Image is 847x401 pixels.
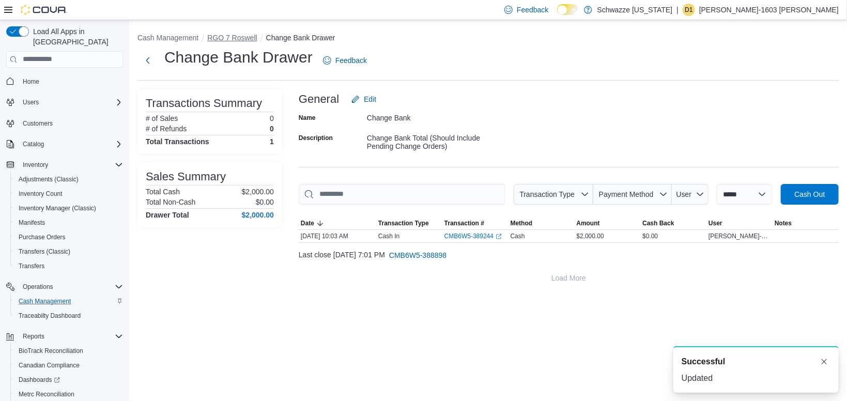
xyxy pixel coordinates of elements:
button: Transaction Type [514,184,593,205]
a: Canadian Compliance [14,359,84,372]
span: D1 [685,4,692,16]
span: Successful [682,356,725,368]
a: Transfers [14,260,49,272]
span: Cash Management [19,297,71,305]
button: Load More [299,268,839,288]
button: Manifests [10,215,127,230]
img: Cova [21,5,67,15]
span: Inventory [23,161,48,169]
a: Feedback [319,50,371,71]
span: Load All Apps in [GEOGRAPHIC_DATA] [29,26,123,47]
span: User [676,190,692,198]
span: Cash [511,232,525,240]
div: [DATE] 10:03 AM [299,230,376,242]
span: Transaction # [444,219,484,227]
span: Manifests [14,217,123,229]
span: Inventory Manager (Classic) [19,204,96,212]
a: Dashboards [14,374,64,386]
a: Customers [19,117,57,130]
h6: Total Non-Cash [146,198,196,206]
span: Metrc Reconciliation [14,388,123,400]
button: Change Bank Drawer [266,34,335,42]
button: Catalog [19,138,48,150]
div: Change Bank Total (Should Include Pending Change Orders) [367,130,505,150]
button: RGO 7 Roswell [207,34,257,42]
button: Users [2,95,127,110]
span: Adjustments (Classic) [19,175,79,183]
button: Reports [2,329,127,344]
h6: # of Sales [146,114,178,122]
span: Dashboards [14,374,123,386]
div: Notification [682,356,830,368]
svg: External link [496,234,502,240]
button: Dismiss toast [818,356,830,368]
span: Payment Method [599,190,654,198]
span: $2,000.00 [577,232,604,240]
span: Date [301,219,314,227]
button: BioTrack Reconciliation [10,344,127,358]
button: Operations [19,281,57,293]
span: Cash Back [642,219,674,227]
span: BioTrack Reconciliation [14,345,123,357]
span: Reports [23,332,44,341]
button: Cash Management [10,294,127,309]
span: Transfers [14,260,123,272]
button: Date [299,217,376,229]
span: Dashboards [19,376,60,384]
div: Change Bank [367,110,505,122]
button: User [672,184,709,205]
button: Next [137,50,158,71]
span: Load More [551,273,586,283]
span: Inventory Manager (Classic) [14,202,123,214]
span: Users [19,96,123,109]
span: Adjustments (Classic) [14,173,123,186]
h3: General [299,93,339,105]
span: Reports [19,330,123,343]
span: Feedback [335,55,367,66]
button: Traceabilty Dashboard [10,309,127,323]
span: Catalog [23,140,44,148]
p: | [676,4,679,16]
span: Operations [23,283,53,291]
button: Adjustments (Classic) [10,172,127,187]
span: [PERSON_NAME]-1603 [PERSON_NAME] [709,232,771,240]
button: Home [2,74,127,89]
span: Home [23,78,39,86]
button: Inventory Count [10,187,127,201]
label: Name [299,114,316,122]
span: Customers [19,117,123,130]
button: Users [19,96,43,109]
button: Payment Method [593,184,672,205]
button: Edit [347,89,380,110]
span: Feedback [517,5,548,15]
span: Traceabilty Dashboard [14,310,123,322]
button: Operations [2,280,127,294]
span: Edit [364,94,376,104]
button: Transaction Type [376,217,442,229]
h3: Sales Summary [146,171,226,183]
button: Canadian Compliance [10,358,127,373]
h6: # of Refunds [146,125,187,133]
h4: $2,000.00 [242,211,274,219]
span: User [709,219,722,227]
div: $0.00 [640,230,706,242]
span: Transfers (Classic) [19,248,70,256]
button: Inventory [2,158,127,172]
span: Inventory Count [14,188,123,200]
a: Inventory Count [14,188,67,200]
button: Transfers [10,259,127,273]
a: Metrc Reconciliation [14,388,79,400]
a: BioTrack Reconciliation [14,345,87,357]
p: Cash In [378,232,399,240]
h6: Total Cash [146,188,180,196]
span: Amount [577,219,600,227]
span: Users [23,98,39,106]
input: Dark Mode [557,4,579,15]
button: CMB6W5-388898 [385,245,451,266]
nav: An example of EuiBreadcrumbs [137,33,839,45]
span: Purchase Orders [14,231,123,243]
div: David-1603 Rice [683,4,695,16]
input: This is a search bar. As you type, the results lower in the page will automatically filter. [299,184,505,205]
span: Operations [19,281,123,293]
p: 0 [270,125,274,133]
